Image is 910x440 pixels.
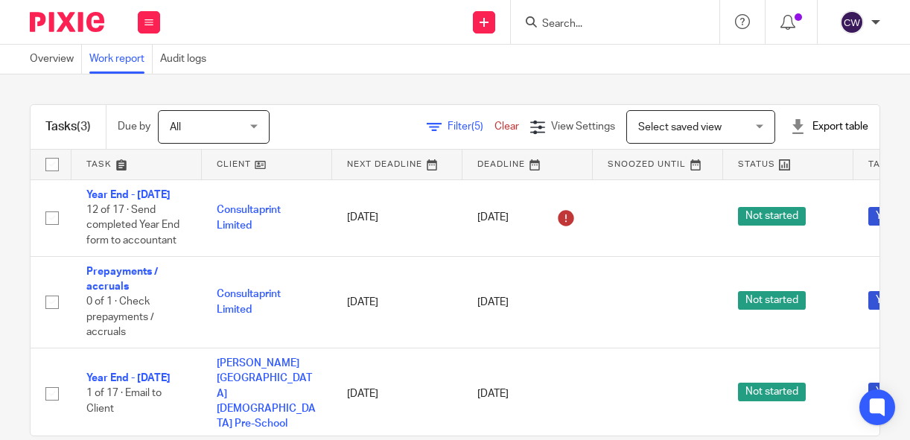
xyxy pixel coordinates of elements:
a: Audit logs [160,45,214,74]
a: Year End - [DATE] [86,373,171,383]
input: Search [541,18,675,31]
span: 0 of 1 · Check prepayments / accruals [86,296,154,337]
td: [DATE] [332,348,462,439]
td: [DATE] [332,256,462,348]
p: Due by [118,119,150,134]
a: Prepayments / accruals [86,267,158,292]
div: [DATE] [477,206,578,230]
img: Pixie [30,12,104,32]
div: Export table [790,119,868,134]
span: Not started [738,383,806,401]
a: Clear [494,121,519,132]
span: (5) [471,121,483,132]
span: Tags [868,160,894,168]
span: Filter [448,121,494,132]
div: [DATE] [477,295,578,310]
a: Overview [30,45,82,74]
a: [PERSON_NAME][GEOGRAPHIC_DATA][DEMOGRAPHIC_DATA] Pre-School [217,358,316,429]
span: Not started [738,291,806,310]
span: 12 of 17 · Send completed Year End form to accountant [86,205,179,246]
a: Consultaprint Limited [217,205,281,230]
span: View Settings [551,121,615,132]
h1: Tasks [45,119,91,135]
a: Work report [89,45,153,74]
span: (3) [77,121,91,133]
span: 1 of 17 · Email to Client [86,389,162,415]
span: Select saved view [638,122,722,133]
div: [DATE] [477,386,578,401]
img: svg%3E [840,10,864,34]
a: Consultaprint Limited [217,289,281,314]
span: All [170,122,181,133]
a: Year End - [DATE] [86,190,171,200]
span: Not started [738,207,806,226]
td: [DATE] [332,179,462,256]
